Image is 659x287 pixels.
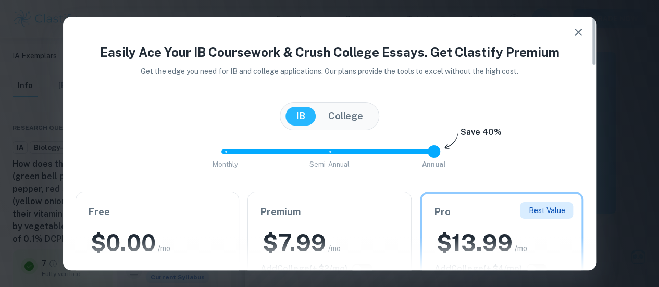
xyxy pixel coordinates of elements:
h6: Free [89,205,227,219]
p: Best Value [528,205,565,216]
span: Monthly [213,160,238,168]
span: Semi-Annual [309,160,350,168]
h6: Pro [434,205,569,219]
span: Annual [422,160,446,168]
h4: Easily Ace Your IB Coursework & Crush College Essays. Get Clastify Premium [76,43,584,61]
h2: $ 7.99 [263,228,326,258]
button: IB [285,107,316,126]
h6: Save 40% [461,126,502,144]
h2: $ 0.00 [91,228,156,258]
p: Get the edge you need for IB and college applications. Our plans provide the tools to excel witho... [126,66,533,77]
button: College [318,107,374,126]
img: subscription-arrow.svg [444,132,458,150]
h2: $ 13.99 [437,228,513,258]
h6: Premium [260,205,399,219]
